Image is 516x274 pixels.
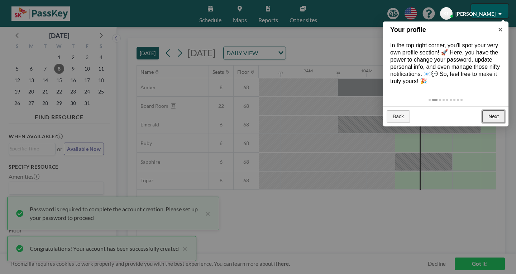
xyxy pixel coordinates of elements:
a: Back [387,110,410,123]
a: × [492,21,508,38]
a: Next [482,110,505,123]
h1: Your profile [390,25,490,35]
span: [PERSON_NAME] [455,11,496,17]
span: KL [443,10,449,17]
div: In the top right corner, you'll spot your very own profile section! 🚀 Here, you have the power to... [383,35,508,92]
